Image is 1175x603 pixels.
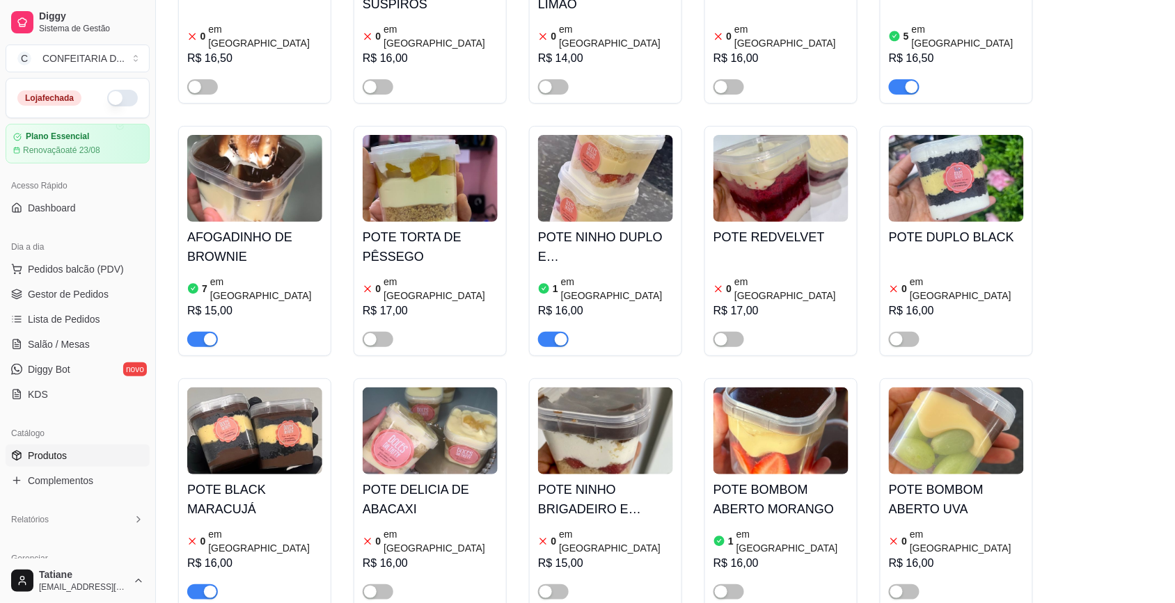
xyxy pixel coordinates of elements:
div: R$ 17,00 [363,303,498,319]
div: Dia a dia [6,236,150,258]
a: Dashboard [6,197,150,219]
article: 1 [553,282,558,296]
article: 0 [551,534,557,548]
a: Lista de Pedidos [6,308,150,330]
div: R$ 16,00 [187,555,322,572]
article: em [GEOGRAPHIC_DATA] [912,22,1024,50]
h4: POTE REDVELVET [713,227,849,247]
div: R$ 15,00 [538,555,673,572]
img: product-image [713,387,849,474]
article: em [GEOGRAPHIC_DATA] [561,275,673,303]
article: 0 [902,534,908,548]
article: em [GEOGRAPHIC_DATA] [210,275,322,303]
img: product-image [187,387,322,474]
h4: POTE TORTA DE PÊSSEGO [363,227,498,266]
article: em [GEOGRAPHIC_DATA] [910,275,1024,303]
h4: AFOGADINHO DE BROWNIE [187,227,322,266]
div: R$ 16,00 [538,303,673,319]
span: Salão / Mesas [28,337,90,351]
a: KDS [6,383,150,405]
article: 5 [904,29,909,43]
article: 0 [200,29,206,43]
div: Gerenciar [6,547,150,570]
a: Diggy Botnovo [6,358,150,380]
button: Pedidos balcão (PDV) [6,258,150,280]
div: CONFEITARIA D ... [42,51,125,65]
div: R$ 17,00 [713,303,849,319]
h4: POTE BOMBOM ABERTO UVA [889,480,1024,519]
div: R$ 16,00 [889,555,1024,572]
article: em [GEOGRAPHIC_DATA] [208,527,322,555]
h4: POTE NINHO DUPLO E [GEOGRAPHIC_DATA] [538,227,673,266]
article: em [GEOGRAPHIC_DATA] [208,22,322,50]
article: em [GEOGRAPHIC_DATA] [559,527,673,555]
a: DiggySistema de Gestão [6,6,150,39]
div: R$ 16,00 [713,555,849,572]
img: product-image [187,135,322,222]
article: 0 [376,29,381,43]
img: product-image [538,135,673,222]
img: product-image [889,135,1024,222]
div: Loja fechada [17,90,81,106]
span: Diggy [39,10,144,23]
a: Salão / Mesas [6,333,150,355]
article: 0 [376,534,381,548]
span: Tatiane [39,569,127,581]
article: 1 [728,534,734,548]
article: em [GEOGRAPHIC_DATA] [384,275,498,303]
img: product-image [363,135,498,222]
span: Pedidos balcão (PDV) [28,262,124,276]
span: Produtos [28,449,67,463]
div: R$ 16,50 [889,50,1024,67]
span: Lista de Pedidos [28,312,100,326]
span: [EMAIL_ADDRESS][DOMAIN_NAME] [39,581,127,593]
span: Gestor de Pedidos [28,287,109,301]
article: em [GEOGRAPHIC_DATA] [736,527,849,555]
article: 0 [551,29,557,43]
div: R$ 16,50 [187,50,322,67]
img: product-image [889,387,1024,474]
h4: POTE BOMBOM ABERTO MORANGO [713,480,849,519]
article: em [GEOGRAPHIC_DATA] [384,22,498,50]
img: product-image [713,135,849,222]
article: em [GEOGRAPHIC_DATA] [734,22,849,50]
img: product-image [538,387,673,474]
div: R$ 16,00 [363,50,498,67]
div: R$ 16,00 [363,555,498,572]
h4: POTE DUPLO BLACK [889,227,1024,247]
article: em [GEOGRAPHIC_DATA] [384,527,498,555]
div: R$ 15,00 [187,303,322,319]
a: Gestor de Pedidos [6,283,150,305]
article: 7 [202,282,207,296]
a: Complementos [6,469,150,492]
a: Produtos [6,444,150,467]
article: Renovação até 23/08 [23,145,100,156]
div: R$ 16,00 [713,50,849,67]
button: Tatiane[EMAIL_ADDRESS][DOMAIN_NAME] [6,564,150,597]
article: em [GEOGRAPHIC_DATA] [910,527,1024,555]
span: C [17,51,31,65]
span: KDS [28,387,48,401]
span: Dashboard [28,201,76,215]
article: em [GEOGRAPHIC_DATA] [734,275,849,303]
h4: POTE BLACK MARACUJÁ [187,480,322,519]
div: Acesso Rápido [6,175,150,197]
span: Relatórios [11,514,49,525]
article: 0 [902,282,908,296]
button: Alterar Status [107,90,138,106]
div: Catálogo [6,422,150,444]
article: 0 [200,534,206,548]
div: R$ 14,00 [538,50,673,67]
span: Diggy Bot [28,362,70,376]
article: 0 [727,282,732,296]
span: Sistema de Gestão [39,23,144,34]
div: R$ 16,00 [889,303,1024,319]
h4: POTE NINHO BRIGADEIRO E [GEOGRAPHIC_DATA] [538,480,673,519]
article: 0 [376,282,381,296]
span: Complementos [28,474,93,488]
article: Plano Essencial [26,131,89,142]
img: product-image [363,387,498,474]
article: 0 [727,29,732,43]
a: Plano EssencialRenovaçãoaté 23/08 [6,124,150,163]
h4: POTE DELICIA DE ABACAXI [363,480,498,519]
